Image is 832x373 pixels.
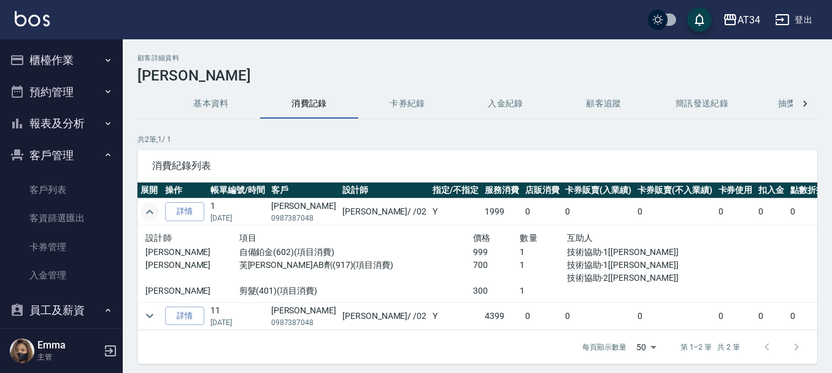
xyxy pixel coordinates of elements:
th: 卡券販賣(不入業績) [634,183,715,198]
td: 0 [634,198,715,226]
button: 卡券紀錄 [358,89,456,119]
td: Y [429,302,482,329]
th: 展開 [137,183,162,198]
td: [PERSON_NAME] [268,198,339,226]
th: 設計師 [339,183,429,198]
button: 基本資料 [162,89,260,119]
h3: [PERSON_NAME] [137,67,817,84]
button: AT34 [718,7,765,33]
p: 芙[PERSON_NAME]AB劑(917)(項目消費) [239,259,473,272]
span: 數量 [520,233,537,243]
p: 主管 [37,351,100,363]
h2: 顧客詳細資料 [137,54,817,62]
p: 700 [473,259,520,272]
th: 指定/不指定 [429,183,482,198]
p: [PERSON_NAME] [145,246,239,259]
button: 簡訊發送紀錄 [653,89,751,119]
td: 0 [715,302,756,329]
p: 1 [520,285,566,297]
div: 50 [631,331,661,364]
button: 預約管理 [5,76,118,108]
th: 操作 [162,183,207,198]
td: 0 [755,302,787,329]
p: 每頁顯示數量 [582,342,626,353]
p: 共 2 筆, 1 / 1 [137,134,817,145]
td: 1999 [482,198,522,226]
p: 0987387048 [271,213,336,224]
p: 技術協助-2[[PERSON_NAME]] [567,272,707,285]
button: 櫃檯作業 [5,44,118,76]
td: 0 [755,198,787,226]
p: [PERSON_NAME] [145,285,239,297]
button: 登出 [770,9,817,31]
td: 0 [715,198,756,226]
td: [PERSON_NAME] / /02 [339,302,429,329]
td: 0 [562,302,634,329]
th: 帳單編號/時間 [207,183,268,198]
span: 價格 [473,233,491,243]
p: 300 [473,285,520,297]
td: 0 [634,302,715,329]
button: 入金紀錄 [456,89,555,119]
button: expand row [141,203,159,221]
a: 詳情 [165,307,204,326]
p: 技術協助-1[[PERSON_NAME]] [567,246,707,259]
td: Y [429,198,482,226]
th: 服務消費 [482,183,522,198]
td: [PERSON_NAME] / /02 [339,198,429,226]
p: 第 1–2 筆 共 2 筆 [680,342,740,353]
a: 卡券管理 [5,233,118,261]
a: 詳情 [165,202,204,221]
button: 報表及分析 [5,108,118,139]
a: 入金管理 [5,261,118,289]
img: Logo [15,11,50,26]
button: expand row [141,307,159,325]
span: 消費紀錄列表 [152,160,803,172]
th: 扣入金 [755,183,787,198]
th: 卡券販賣(入業績) [562,183,634,198]
p: 技術協助-1[[PERSON_NAME]] [567,259,707,272]
div: AT34 [738,12,760,28]
p: 0987387048 [271,317,336,328]
td: 0 [522,198,563,226]
p: 自備鉑金(602)(項目消費) [239,246,473,259]
img: Person [10,339,34,363]
td: 0 [562,198,634,226]
p: 1 [520,259,566,272]
span: 設計師 [145,233,172,243]
button: 客戶管理 [5,139,118,171]
p: [DATE] [210,317,265,328]
button: save [687,7,712,32]
td: 0 [522,302,563,329]
td: 1 [207,198,268,226]
p: 剪髮(401)(項目消費) [239,285,473,297]
td: 11 [207,302,268,329]
p: 999 [473,246,520,259]
th: 店販消費 [522,183,563,198]
p: [PERSON_NAME] [145,259,239,272]
p: 1 [520,246,566,259]
a: 客資篩選匯出 [5,204,118,232]
button: 員工及薪資 [5,294,118,326]
td: 4399 [482,302,522,329]
button: 消費記錄 [260,89,358,119]
button: 顧客追蹤 [555,89,653,119]
p: [DATE] [210,213,265,224]
h5: Emma [37,339,100,351]
span: 項目 [239,233,257,243]
th: 卡券使用 [715,183,756,198]
a: 客戶列表 [5,176,118,204]
span: 互助人 [567,233,593,243]
th: 客戶 [268,183,339,198]
td: [PERSON_NAME] [268,302,339,329]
